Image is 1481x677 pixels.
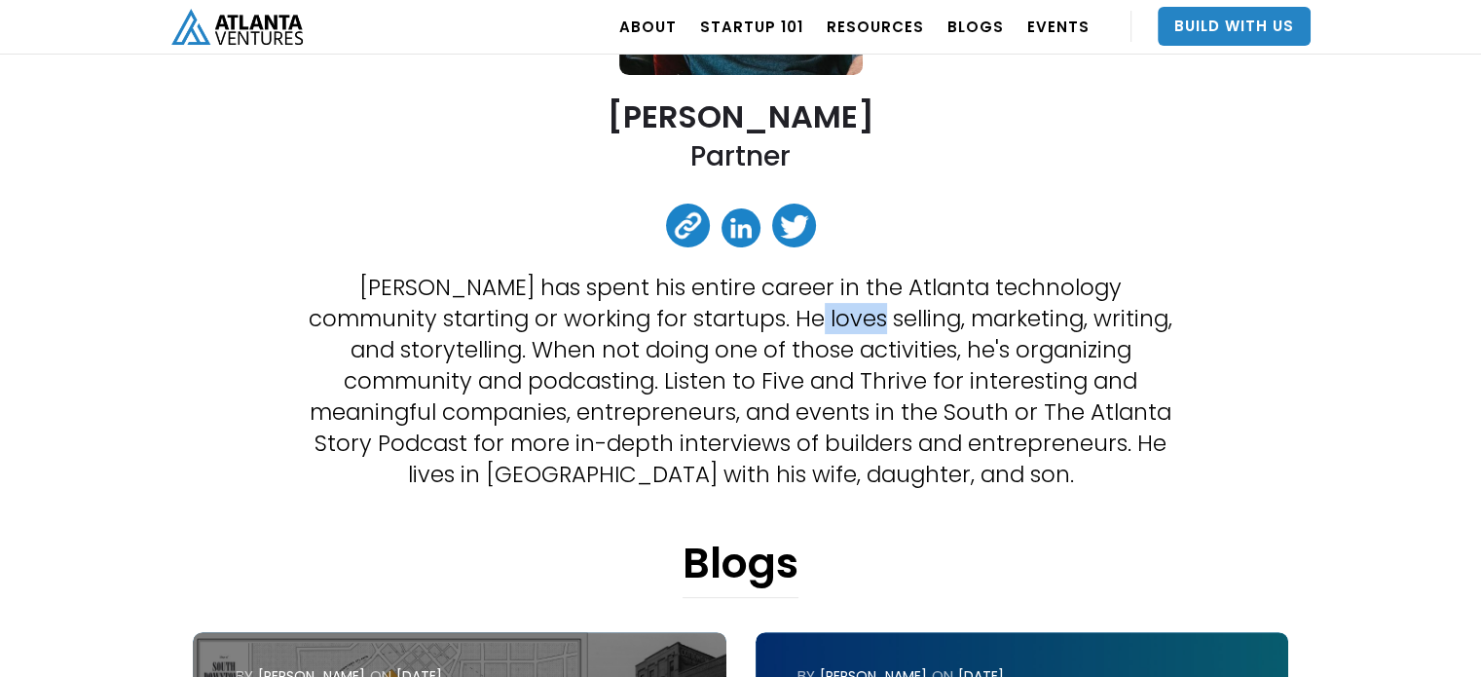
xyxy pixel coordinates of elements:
a: Build With Us [1158,7,1311,46]
p: [PERSON_NAME] has spent his entire career in the Atlanta technology community starting or working... [303,272,1179,490]
h2: [PERSON_NAME] [608,99,874,133]
h2: Partner [690,138,791,174]
h1: Blogs [683,539,798,598]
